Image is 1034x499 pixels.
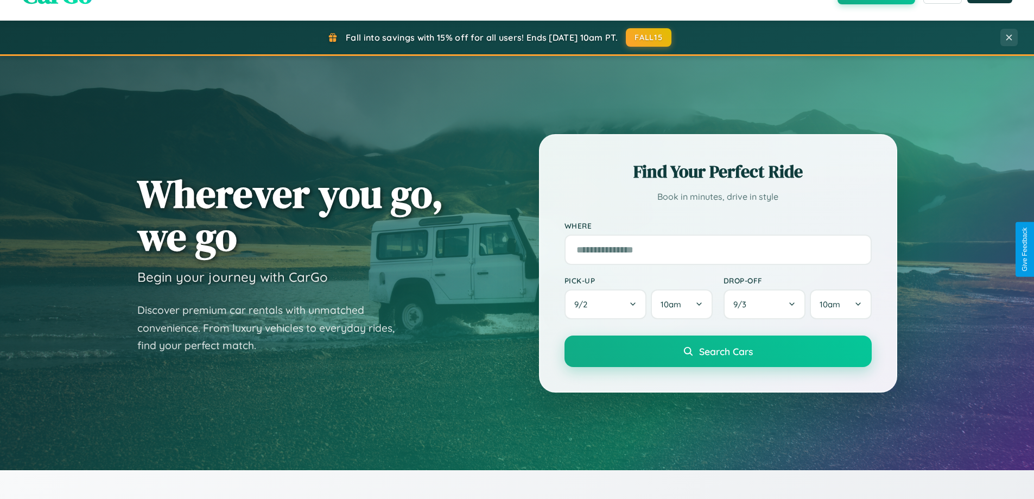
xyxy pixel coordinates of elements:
button: 9/3 [724,289,806,319]
span: Fall into savings with 15% off for all users! Ends [DATE] 10am PT. [346,32,618,43]
span: 10am [820,299,840,309]
button: 9/2 [564,289,647,319]
button: FALL15 [626,28,671,47]
button: Search Cars [564,336,872,367]
button: 10am [651,289,712,319]
h3: Begin your journey with CarGo [137,269,328,285]
span: 9 / 2 [574,299,593,309]
h1: Wherever you go, we go [137,172,443,258]
button: 10am [810,289,871,319]
label: Where [564,221,872,230]
span: Search Cars [699,345,753,357]
p: Discover premium car rentals with unmatched convenience. From luxury vehicles to everyday rides, ... [137,301,409,355]
label: Pick-up [564,276,713,285]
h2: Find Your Perfect Ride [564,160,872,184]
label: Drop-off [724,276,872,285]
p: Book in minutes, drive in style [564,189,872,205]
span: 10am [661,299,681,309]
span: 9 / 3 [733,299,752,309]
div: Give Feedback [1021,228,1029,271]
